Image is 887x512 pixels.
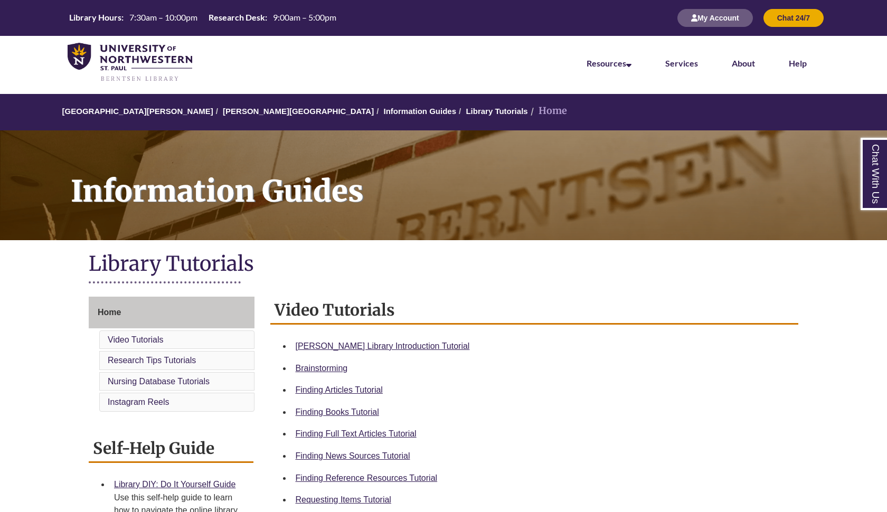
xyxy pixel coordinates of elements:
a: [PERSON_NAME][GEOGRAPHIC_DATA] [223,107,374,116]
a: Finding Articles Tutorial [296,385,383,394]
a: Home [89,297,254,328]
a: Research Tips Tutorials [108,356,196,365]
a: Requesting Items Tutorial [296,495,391,504]
img: UNWSP Library Logo [68,43,192,82]
table: Hours Today [65,12,341,23]
div: Guide Page Menu [89,297,254,414]
a: Instagram Reels [108,397,169,406]
a: Finding Reference Resources Tutorial [296,473,438,482]
h2: Self-Help Guide [89,435,253,463]
a: Video Tutorials [108,335,164,344]
button: Chat 24/7 [763,9,824,27]
span: 7:30am – 10:00pm [129,12,197,22]
a: Hours Today [65,12,341,24]
th: Research Desk: [204,12,269,23]
li: Home [528,103,567,119]
a: Services [665,58,698,68]
span: Home [98,308,121,317]
a: Nursing Database Tutorials [108,377,210,386]
a: About [732,58,755,68]
button: My Account [677,9,753,27]
span: 9:00am – 5:00pm [273,12,336,22]
a: My Account [677,13,753,22]
h1: Library Tutorials [89,251,798,279]
h1: Information Guides [59,130,887,226]
th: Library Hours: [65,12,125,23]
a: Finding Books Tutorial [296,407,379,416]
a: Brainstorming [296,364,348,373]
a: [GEOGRAPHIC_DATA][PERSON_NAME] [62,107,213,116]
a: Help [789,58,807,68]
a: Finding News Sources Tutorial [296,451,410,460]
a: [PERSON_NAME] Library Introduction Tutorial [296,342,470,350]
a: Information Guides [384,107,457,116]
a: Finding Full Text Articles Tutorial [296,429,417,438]
h2: Video Tutorials [270,297,799,325]
a: Resources [587,58,631,68]
a: Library DIY: Do It Yourself Guide [114,480,235,489]
a: Library Tutorials [466,107,527,116]
a: Chat 24/7 [763,13,824,22]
